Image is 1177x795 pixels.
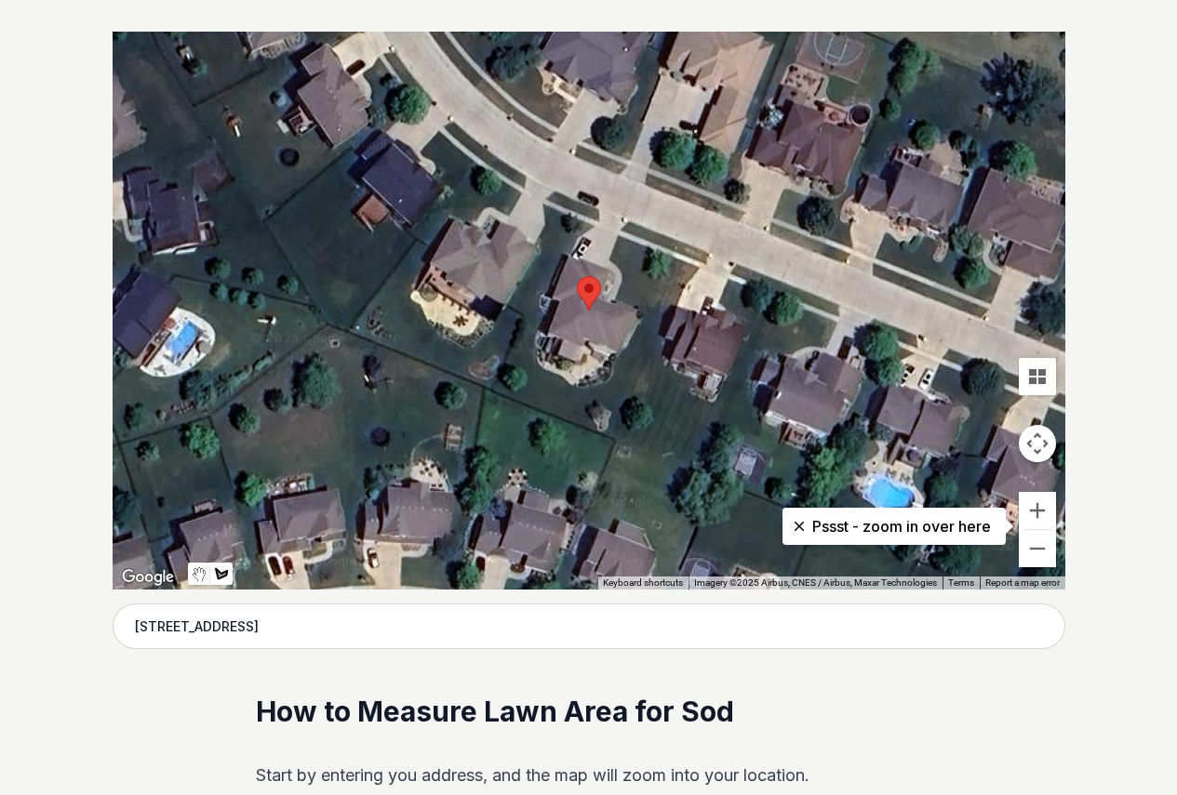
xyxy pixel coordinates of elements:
[1019,358,1056,395] button: Tilt map
[985,577,1060,588] a: Report a map error
[603,576,683,590] button: Keyboard shortcuts
[117,565,179,590] a: Open this area in Google Maps (opens a new window)
[1019,492,1056,529] button: Zoom in
[948,577,974,588] a: Terms (opens in new tab)
[256,694,921,731] h2: How to Measure Lawn Area for Sod
[797,515,991,537] p: Pssst - zoom in over here
[188,563,210,585] button: Stop drawing
[694,577,937,588] span: Imagery ©2025 Airbus, CNES / Airbus, Maxar Technologies
[1019,425,1056,462] button: Map camera controls
[1019,530,1056,567] button: Zoom out
[210,563,233,585] button: Draw a shape
[256,761,921,790] p: Start by entering you address, and the map will zoom into your location.
[117,565,179,590] img: Google
[113,603,1065,650] input: Enter your address to get started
